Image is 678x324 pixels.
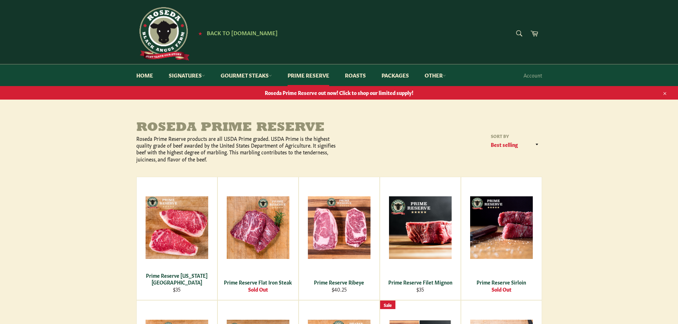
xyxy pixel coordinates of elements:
[136,135,339,163] p: Roseda Prime Reserve products are all USDA Prime graded. USDA Prime is the highest quality grade ...
[222,286,294,293] div: Sold Out
[207,29,278,36] span: Back to [DOMAIN_NAME]
[338,64,373,86] a: Roasts
[374,64,416,86] a: Packages
[303,279,375,286] div: Prime Reserve Ribeye
[136,177,217,300] a: Prime Reserve New York Strip Prime Reserve [US_STATE][GEOGRAPHIC_DATA] $35
[222,279,294,286] div: Prime Reserve Flat Iron Steak
[389,196,452,259] img: Prime Reserve Filet Mignon
[461,177,542,300] a: Prime Reserve Sirloin Prime Reserve Sirloin Sold Out
[417,64,453,86] a: Other
[489,133,542,139] label: Sort by
[303,286,375,293] div: $40.25
[227,196,289,259] img: Prime Reserve Flat Iron Steak
[198,30,202,36] span: ★
[520,65,546,86] a: Account
[384,279,456,286] div: Prime Reserve Filet Mignon
[466,279,537,286] div: Prime Reserve Sirloin
[299,177,380,300] a: Prime Reserve Ribeye Prime Reserve Ribeye $40.25
[141,286,212,293] div: $35
[280,64,336,86] a: Prime Reserve
[466,286,537,293] div: Sold Out
[308,196,370,259] img: Prime Reserve Ribeye
[380,301,395,309] div: Sale
[195,30,278,36] a: ★ Back to [DOMAIN_NAME]
[380,177,461,300] a: Prime Reserve Filet Mignon Prime Reserve Filet Mignon $35
[214,64,279,86] a: Gourmet Steaks
[162,64,212,86] a: Signatures
[384,286,456,293] div: $35
[136,121,339,135] h1: Roseda Prime Reserve
[141,272,212,286] div: Prime Reserve [US_STATE][GEOGRAPHIC_DATA]
[146,196,208,259] img: Prime Reserve New York Strip
[217,177,299,300] a: Prime Reserve Flat Iron Steak Prime Reserve Flat Iron Steak Sold Out
[470,196,533,259] img: Prime Reserve Sirloin
[136,7,190,60] img: Roseda Beef
[129,64,160,86] a: Home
